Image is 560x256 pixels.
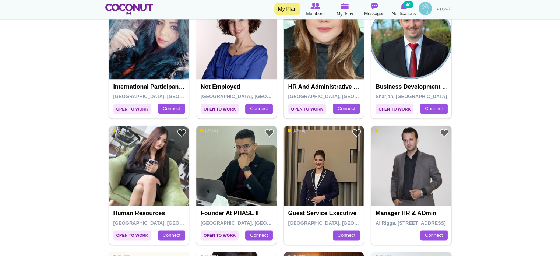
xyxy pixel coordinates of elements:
a: Connect [245,230,272,241]
span: Messages [364,10,384,17]
img: Home [105,4,154,15]
h4: Founder at PHASE II [201,210,274,217]
span: [GEOGRAPHIC_DATA], [GEOGRAPHIC_DATA] [288,94,393,99]
small: 40 [403,1,413,8]
h4: Manager HR & ADmin [376,210,449,217]
span: Notifications [392,10,416,17]
span: [DATE] [200,128,218,133]
span: Open to Work [201,104,239,114]
a: My Jobs My Jobs [330,2,360,18]
h4: Guest service executive [288,210,362,217]
span: [GEOGRAPHIC_DATA], [GEOGRAPHIC_DATA] [201,94,306,99]
span: My Jobs [337,10,353,18]
span: Open to Work [113,230,151,240]
span: [GEOGRAPHIC_DATA], [GEOGRAPHIC_DATA] [288,220,393,226]
span: Open to Work [201,230,239,240]
span: [DATE] [375,128,393,133]
a: Connect [333,104,360,114]
a: Add to Favourites [352,128,361,137]
span: [DATE] [288,128,306,133]
span: Al Rigga, [STREET_ADDRESS] [376,220,446,226]
span: Members [306,10,324,17]
a: Add to Favourites [440,128,449,137]
a: Connect [158,104,185,114]
a: Connect [420,104,447,114]
span: [GEOGRAPHIC_DATA], [GEOGRAPHIC_DATA] [113,94,218,99]
a: Messages Messages [360,2,389,17]
span: [GEOGRAPHIC_DATA], [GEOGRAPHIC_DATA] [113,220,218,226]
a: Add to Favourites [265,128,274,137]
a: My Plan [274,3,300,15]
span: [GEOGRAPHIC_DATA], [GEOGRAPHIC_DATA] [201,220,306,226]
h4: Human Resources [113,210,187,217]
span: Open to Work [113,104,151,114]
a: Connect [420,230,447,241]
h4: HR and Administrative Assistant [288,84,362,90]
a: Browse Members Members [301,2,330,17]
span: Open to Work [288,104,326,114]
span: Sharjah, [GEOGRAPHIC_DATA] [376,94,447,99]
a: العربية [433,2,455,17]
a: Notifications Notifications 40 [389,2,419,17]
img: My Jobs [341,3,349,9]
h4: Business Development ( Back-End Application) [376,84,449,90]
span: Open to Work [376,104,413,114]
span: [DATE] [113,128,131,133]
img: Messages [371,3,378,9]
a: Connect [245,104,272,114]
h4: Not employed [201,84,274,90]
img: Notifications [401,3,407,9]
h4: International participants Management Coordinator [113,84,187,90]
a: Connect [158,230,185,241]
a: Connect [333,230,360,241]
a: Add to Favourites [177,128,186,137]
img: Browse Members [310,3,320,9]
